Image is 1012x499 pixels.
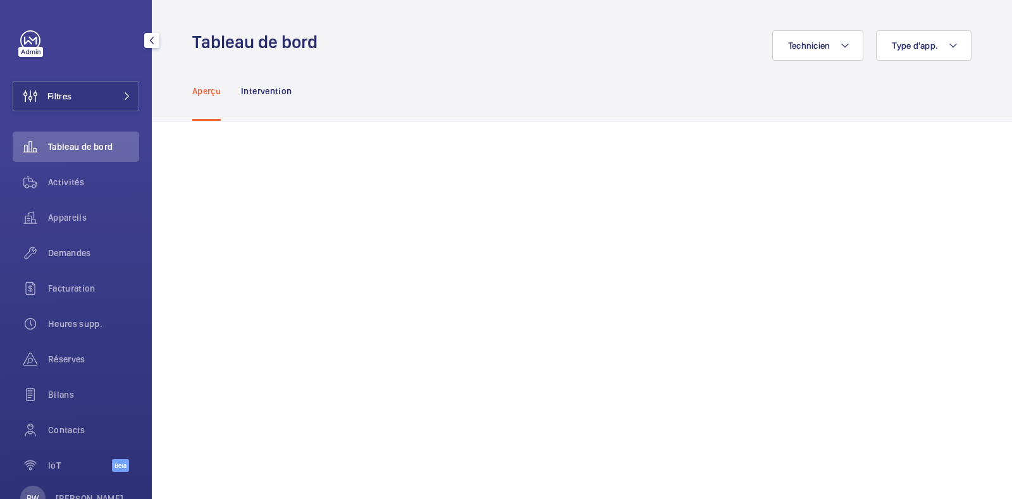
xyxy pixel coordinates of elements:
[48,459,112,472] span: IoT
[892,40,938,51] span: Type d'app.
[48,424,139,436] span: Contacts
[48,388,139,401] span: Bilans
[772,30,864,61] button: Technicien
[47,90,71,102] span: Filtres
[241,85,292,97] p: Intervention
[48,247,139,259] span: Demandes
[13,81,139,111] button: Filtres
[48,282,139,295] span: Facturation
[48,211,139,224] span: Appareils
[192,85,221,97] p: Aperçu
[192,30,325,54] h1: Tableau de bord
[788,40,830,51] span: Technicien
[48,353,139,366] span: Réserves
[876,30,972,61] button: Type d'app.
[112,459,129,472] span: Beta
[48,317,139,330] span: Heures supp.
[48,140,139,153] span: Tableau de bord
[48,176,139,188] span: Activités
